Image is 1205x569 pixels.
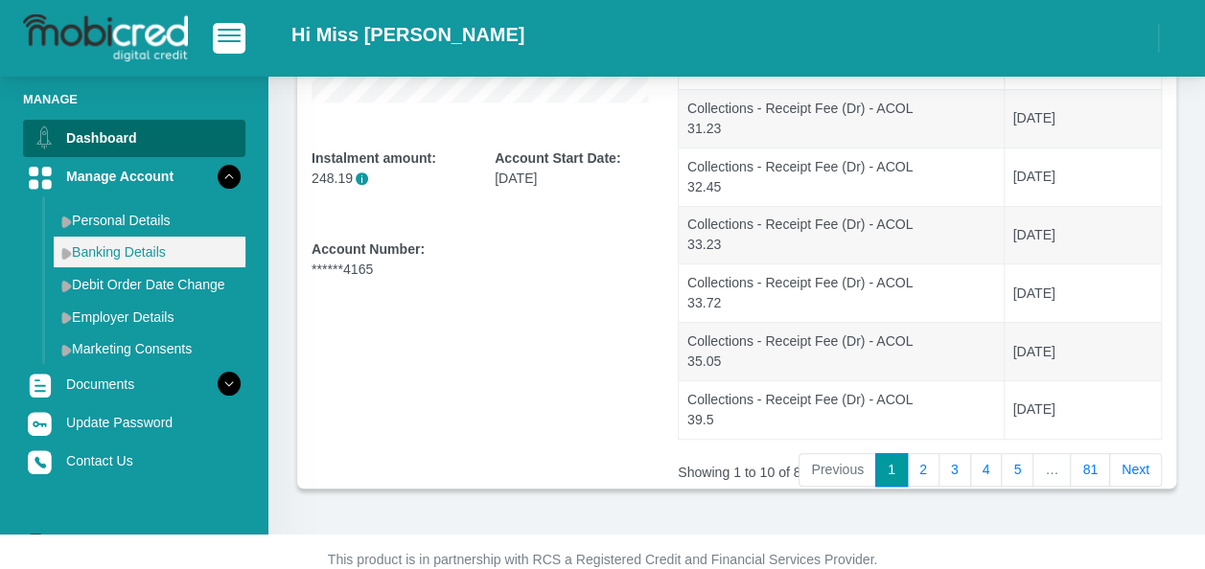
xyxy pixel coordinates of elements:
[679,89,1005,148] td: Collections - Receipt Fee (Dr) - ACOL 31.23
[1005,380,1161,439] td: [DATE]
[23,525,245,561] a: Logout
[939,453,971,488] a: 3
[23,14,188,62] img: logo-mobicred.svg
[61,216,72,228] img: menu arrow
[54,237,245,267] a: Banking Details
[54,269,245,300] a: Debit Order Date Change
[678,451,863,483] div: Showing 1 to 10 of 802 entries
[679,380,1005,439] td: Collections - Receipt Fee (Dr) - ACOL 39.5
[1070,453,1110,488] a: 81
[495,150,620,166] b: Account Start Date:
[291,23,524,46] h2: Hi Miss [PERSON_NAME]
[679,322,1005,380] td: Collections - Receipt Fee (Dr) - ACOL 35.05
[495,148,649,189] div: [DATE]
[23,90,245,108] li: Manage
[679,206,1005,264] td: Collections - Receipt Fee (Dr) - ACOL 33.23
[23,366,245,402] a: Documents
[61,344,72,356] img: menu arrow
[23,443,245,479] a: Contact Us
[970,453,1003,488] a: 4
[679,148,1005,206] td: Collections - Receipt Fee (Dr) - ACOL 32.45
[23,158,245,194] a: Manage Account
[875,453,908,488] a: 1
[1109,453,1162,488] a: Next
[312,241,425,257] b: Account Number:
[1005,206,1161,264] td: [DATE]
[61,247,72,260] img: menu arrow
[1005,322,1161,380] td: [DATE]
[61,311,72,324] img: menu arrow
[312,169,466,189] p: 248.19
[54,333,245,364] a: Marketing Consents
[23,120,245,156] a: Dashboard
[1005,148,1161,206] td: [DATE]
[54,205,245,236] a: Personal Details
[312,150,436,166] b: Instalment amount:
[61,280,72,292] img: menu arrow
[23,404,245,441] a: Update Password
[356,172,368,185] span: i
[1005,263,1161,322] td: [DATE]
[679,263,1005,322] td: Collections - Receipt Fee (Dr) - ACOL 33.72
[1005,89,1161,148] td: [DATE]
[54,302,245,332] a: Employer Details
[907,453,939,488] a: 2
[1001,453,1033,488] a: 5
